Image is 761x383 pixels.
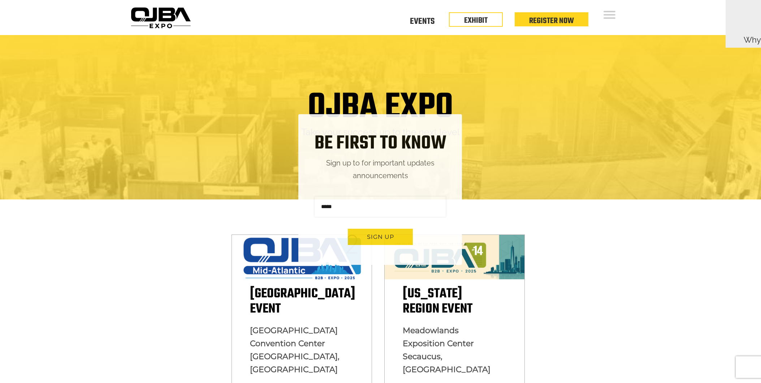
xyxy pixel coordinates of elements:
[348,229,413,245] button: Sign up
[250,326,340,374] span: [GEOGRAPHIC_DATA] Convention Center [GEOGRAPHIC_DATA], [GEOGRAPHIC_DATA]
[133,126,628,138] h2: Take your success up to the next level
[298,157,462,182] p: Sign up to for important updates announcements
[529,15,574,27] a: Register Now
[403,284,472,319] span: [US_STATE] Region Event
[464,14,488,27] a: EXHIBIT
[298,132,462,155] h1: Be first to know
[308,89,453,126] h1: OJBA EXPO
[403,326,490,374] span: Meadowlands Exposition Center Secaucus, [GEOGRAPHIC_DATA]
[250,284,355,319] span: [GEOGRAPHIC_DATA] Event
